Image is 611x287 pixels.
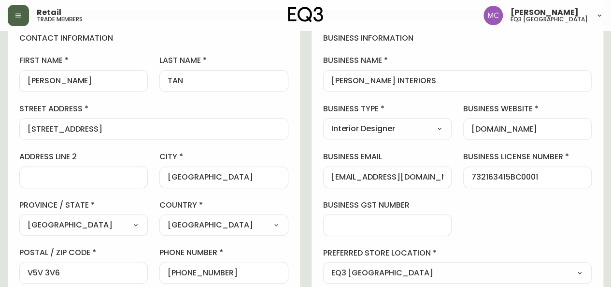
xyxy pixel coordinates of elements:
[323,104,452,114] label: business type
[511,9,579,16] span: [PERSON_NAME]
[37,16,83,22] h5: trade members
[19,104,288,114] label: street address
[483,6,503,25] img: 6dbdb61c5655a9a555815750a11666cc
[19,151,148,162] label: address line 2
[323,151,452,162] label: business email
[159,200,288,211] label: country
[463,104,592,114] label: business website
[159,55,288,66] label: last name
[19,33,288,44] h4: contact information
[19,247,148,258] label: postal / zip code
[159,151,288,162] label: city
[471,124,583,134] input: https://www.designshop.com
[37,9,61,16] span: Retail
[323,248,592,258] label: preferred store location
[463,151,592,162] label: business license number
[19,55,148,66] label: first name
[511,16,588,22] h5: eq3 [GEOGRAPHIC_DATA]
[159,247,288,258] label: phone number
[323,200,452,211] label: business gst number
[323,55,592,66] label: business name
[323,33,592,44] h4: business information
[19,200,148,211] label: province / state
[288,7,324,22] img: logo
